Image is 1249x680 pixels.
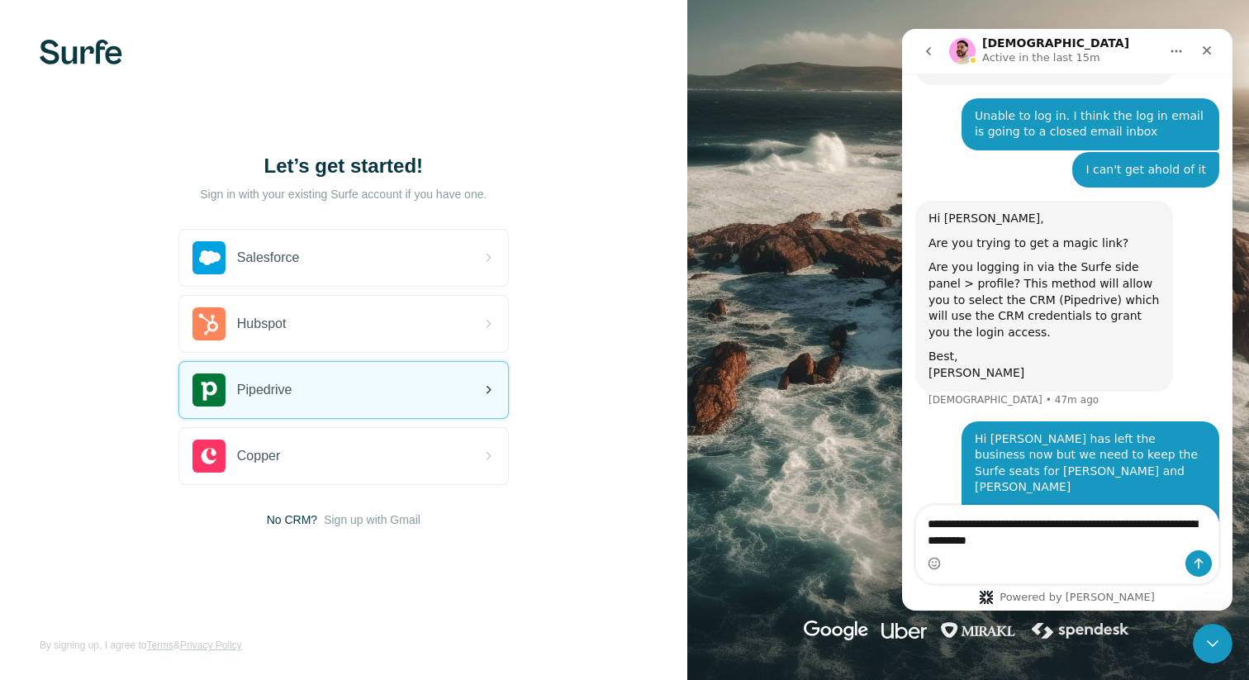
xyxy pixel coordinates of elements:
img: google's logo [804,621,868,640]
p: Sign in with your existing Surfe account if you have one. [200,186,487,202]
span: Hubspot [237,314,287,334]
img: uber's logo [881,621,927,640]
img: pipedrive's logo [192,373,226,407]
img: Surfe's logo [40,40,122,64]
span: Salesforce [237,248,300,268]
button: Sign up with Gmail [324,511,420,528]
span: Pipedrive [237,380,292,400]
h1: Let’s get started! [178,153,509,179]
img: spendesk's logo [1029,621,1132,640]
span: No CRM? [267,511,317,528]
iframe: Intercom live chat [902,29,1232,611]
a: Privacy Policy [180,640,242,651]
img: copper's logo [192,440,226,473]
span: Copper [237,446,280,466]
iframe: Intercom live chat [1193,624,1232,663]
img: mirakl's logo [940,621,1016,640]
img: hubspot's logo [192,307,226,340]
span: By signing up, I agree to & [40,638,242,653]
a: Terms [146,640,173,651]
img: salesforce's logo [192,241,226,274]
